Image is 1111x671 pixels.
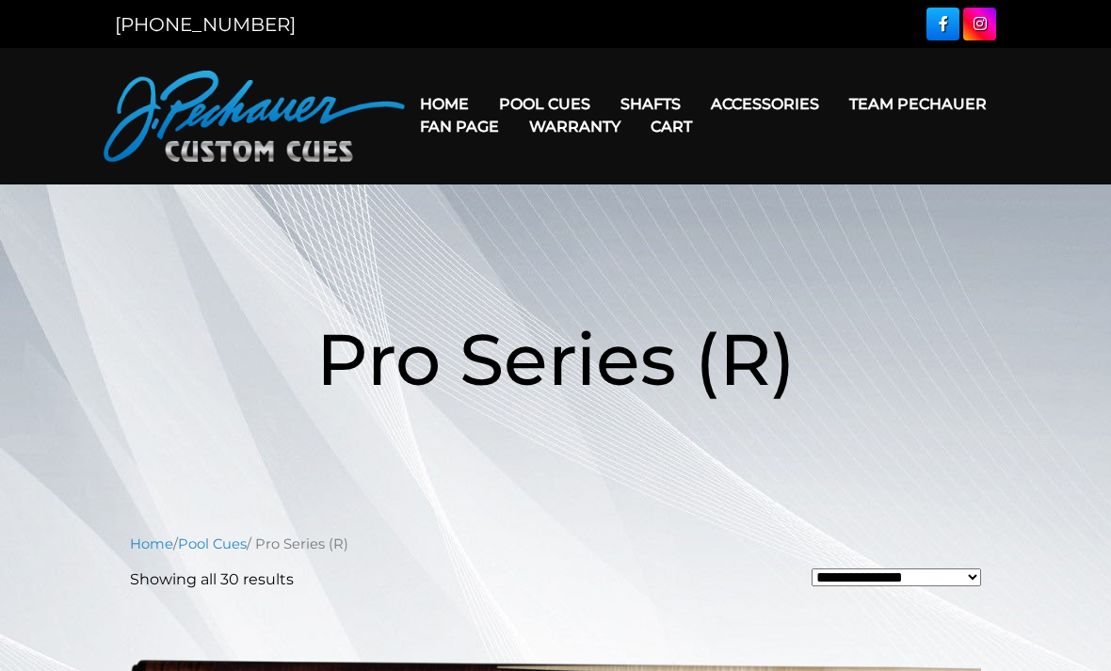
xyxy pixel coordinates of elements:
a: Home [405,80,484,128]
select: Shop order [812,568,981,586]
img: Pechauer Custom Cues [104,71,405,162]
a: Shafts [605,80,696,128]
a: Cart [636,103,707,151]
nav: Breadcrumb [130,534,981,554]
a: Home [130,535,173,552]
span: Pro Series (R) [316,315,796,403]
a: Team Pechauer [834,80,1002,128]
a: Fan Page [405,103,514,151]
a: [PHONE_NUMBER] [115,13,296,36]
a: Pool Cues [178,535,247,552]
a: Accessories [696,80,834,128]
a: Pool Cues [484,80,605,128]
a: Warranty [514,103,636,151]
p: Showing all 30 results [130,568,294,591]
